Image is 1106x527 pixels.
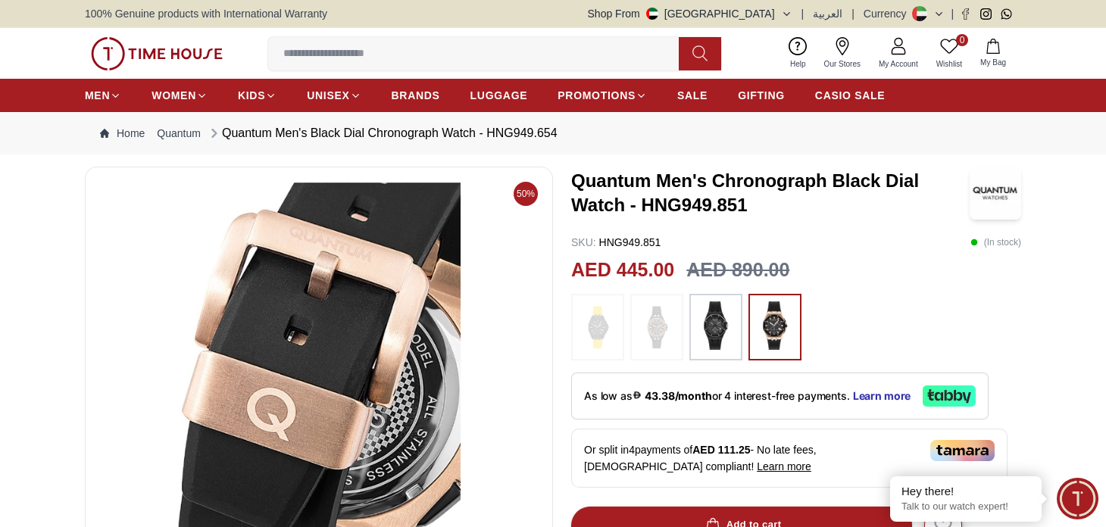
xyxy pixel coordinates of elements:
span: WOMEN [152,88,196,103]
span: 50% [514,182,538,206]
img: ... [638,301,676,353]
img: ... [91,37,223,70]
span: Learn more [757,460,811,472]
nav: Breadcrumb [85,112,1021,154]
span: My Account [873,58,924,70]
span: | [951,6,954,21]
div: Quantum Men's Black Dial Chronograph Watch - HNG949.654 [207,124,558,142]
button: My Bag [971,36,1015,71]
a: Instagram [980,8,992,20]
span: SKU : [571,236,596,248]
span: AED 111.25 [692,444,750,456]
a: Facebook [960,8,971,20]
span: 0 [956,34,968,46]
img: ... [756,301,794,350]
a: Quantum [157,126,201,141]
button: العربية [813,6,842,21]
span: My Bag [974,57,1012,68]
span: 100% Genuine products with International Warranty [85,6,327,21]
a: Whatsapp [1001,8,1012,20]
span: CASIO SALE [815,88,886,103]
span: SALE [677,88,708,103]
img: Quantum Men's Chronograph Black Dial Watch - HNG949.851 [970,167,1021,220]
span: GIFTING [738,88,785,103]
a: UNISEX [307,82,361,109]
a: Help [781,34,815,73]
button: Shop From[GEOGRAPHIC_DATA] [588,6,792,21]
a: LUGGAGE [470,82,528,109]
a: WOMEN [152,82,208,109]
span: LUGGAGE [470,88,528,103]
span: Help [784,58,812,70]
img: United Arab Emirates [646,8,658,20]
a: BRANDS [392,82,440,109]
a: PROMOTIONS [558,82,647,109]
h3: Quantum Men's Chronograph Black Dial Watch - HNG949.851 [571,169,970,217]
p: ( In stock ) [970,235,1021,250]
img: ... [697,301,735,350]
span: PROMOTIONS [558,88,636,103]
a: CASIO SALE [815,82,886,109]
span: KIDS [238,88,265,103]
h3: AED 890.00 [686,256,789,285]
div: Hey there! [901,484,1030,499]
div: Chat Widget [1057,478,1098,519]
a: 0Wishlist [927,34,971,73]
div: Or split in 4 payments of - No late fees, [DEMOGRAPHIC_DATA] compliant! [571,429,1008,488]
a: Home [100,126,145,141]
span: MEN [85,88,110,103]
span: UNISEX [307,88,349,103]
a: GIFTING [738,82,785,109]
a: SALE [677,82,708,109]
span: BRANDS [392,88,440,103]
h2: AED 445.00 [571,256,674,285]
a: KIDS [238,82,276,109]
a: MEN [85,82,121,109]
img: ... [579,301,617,353]
div: Currency [864,6,913,21]
span: Our Stores [818,58,867,70]
p: Talk to our watch expert! [901,500,1030,513]
span: Wishlist [930,58,968,70]
span: | [851,6,854,21]
a: Our Stores [815,34,870,73]
p: HNG949.851 [571,235,661,250]
img: Tamara [930,440,995,461]
span: | [801,6,805,21]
